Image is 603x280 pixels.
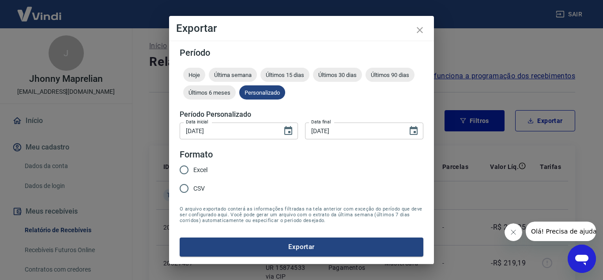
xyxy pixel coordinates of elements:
[239,89,285,96] span: Personalizado
[305,123,401,139] input: DD/MM/YYYY
[260,72,309,78] span: Últimos 15 dias
[5,6,74,13] span: Olá! Precisa de ajuda?
[313,72,362,78] span: Últimos 30 dias
[176,23,427,34] h4: Exportar
[505,223,522,241] iframe: Fechar mensagem
[183,89,236,96] span: Últimos 6 meses
[209,72,257,78] span: Última semana
[260,68,309,82] div: Últimos 15 dias
[568,245,596,273] iframe: Botão para abrir a janela de mensagens
[405,122,422,140] button: Choose date, selected date is 19 de ago de 2025
[183,68,205,82] div: Hoje
[279,122,297,140] button: Choose date, selected date is 1 de ago de 2025
[180,48,423,57] h5: Período
[209,68,257,82] div: Última semana
[526,222,596,241] iframe: Mensagem da empresa
[366,68,415,82] div: Últimos 90 dias
[180,110,423,119] h5: Período Personalizado
[366,72,415,78] span: Últimos 90 dias
[183,72,205,78] span: Hoje
[193,165,207,175] span: Excel
[180,148,213,161] legend: Formato
[313,68,362,82] div: Últimos 30 dias
[193,184,205,193] span: CSV
[183,85,236,100] div: Últimos 6 meses
[186,119,208,125] label: Data inicial
[311,119,331,125] label: Data final
[239,85,285,100] div: Personalizado
[180,238,423,256] button: Exportar
[180,123,276,139] input: DD/MM/YYYY
[180,206,423,223] span: O arquivo exportado conterá as informações filtradas na tela anterior com exceção do período que ...
[409,19,430,41] button: close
